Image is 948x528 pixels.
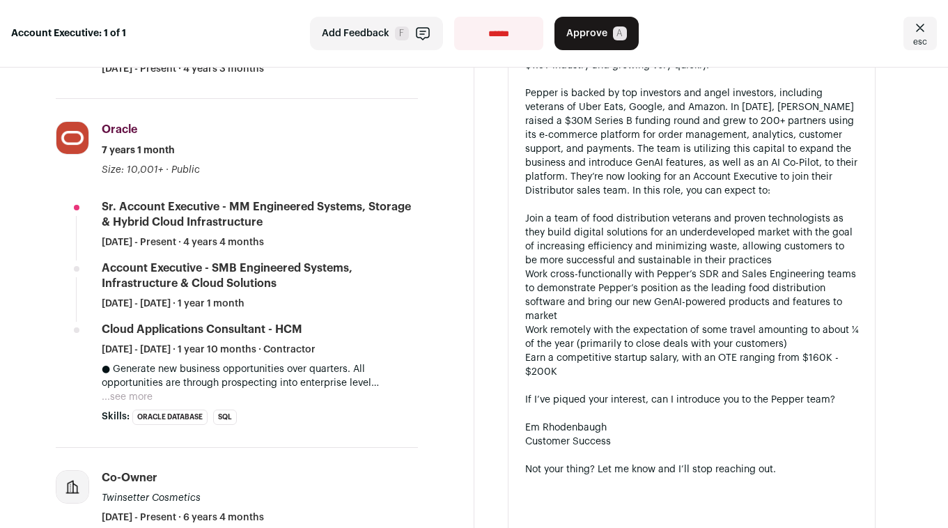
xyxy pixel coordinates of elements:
span: · [166,163,169,177]
span: [DATE] - Present · 4 years 3 months [102,62,264,76]
span: A [613,26,627,40]
li: Work cross-functionally with Pepper’s SDR and Sales Engineering teams to demonstrate Pepper’s pos... [525,267,859,323]
span: Twinsetter Cosmetics [102,493,201,503]
div: Cloud Applications Consultant - HCM [102,322,302,337]
div: Customer Success [525,435,859,449]
img: company-logo-placeholder-414d4e2ec0e2ddebbe968bf319fdfe5acfe0c9b87f798d344e800bc9a89632a0.png [56,471,88,503]
li: Earn a competitive startup salary, with an OTE ranging from $160K - $200K [525,351,859,379]
span: [DATE] - Present · 6 years 4 months [102,511,264,525]
span: Public [171,165,200,175]
span: 7 years 1 month [102,143,175,157]
button: Add Feedback F [310,17,443,50]
span: Skills: [102,410,130,424]
li: Work remotely with the expectation of some travel amounting to about ¼ of the year (primarily to ... [525,323,859,351]
button: ...see more [102,390,153,404]
li: Oracle Database [132,410,208,425]
div: If I’ve piqued your interest, can I introduce you to the Pepper team? [525,393,859,407]
div: Em Rhodenbaugh [525,421,859,435]
span: Approve [566,26,607,40]
li: SQL [213,410,237,425]
span: [DATE] - [DATE] · 1 year 10 months · Contractor [102,343,316,357]
span: Add Feedback [322,26,389,40]
a: Close [903,17,937,50]
p: ● Generate new business opportunities over quarters. All opportunities are through prospecting in... [102,362,418,390]
div: Pepper is backed by top investors and angel investors, including veterans of Uber Eats, Google, a... [525,86,859,198]
div: Co-Owner [102,470,157,486]
span: esc [913,36,927,47]
button: Approve A [554,17,639,50]
strong: Account Executive: 1 of 1 [11,26,126,40]
div: Not your thing? Let me know and I’ll stop reaching out. [525,463,859,476]
img: 9c76a23364af62e4939d45365de87dc0abf302c6cae1b266b89975f952efb27b.png [56,122,88,154]
span: Size: 10,001+ [102,165,163,175]
li: Join a team of food distribution veterans and proven technologists as they build digital solution... [525,212,859,267]
div: Account Executive - SMB Engineered Systems, Infrastructure & Cloud Solutions [102,261,418,291]
span: [DATE] - Present · 4 years 4 months [102,235,264,249]
div: Sr. Account Executive - MM Engineered Systems, Storage & Hybrid Cloud Infrastructure [102,199,418,230]
span: F [395,26,409,40]
span: Oracle [102,124,137,135]
span: [DATE] - [DATE] · 1 year 1 month [102,297,244,311]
